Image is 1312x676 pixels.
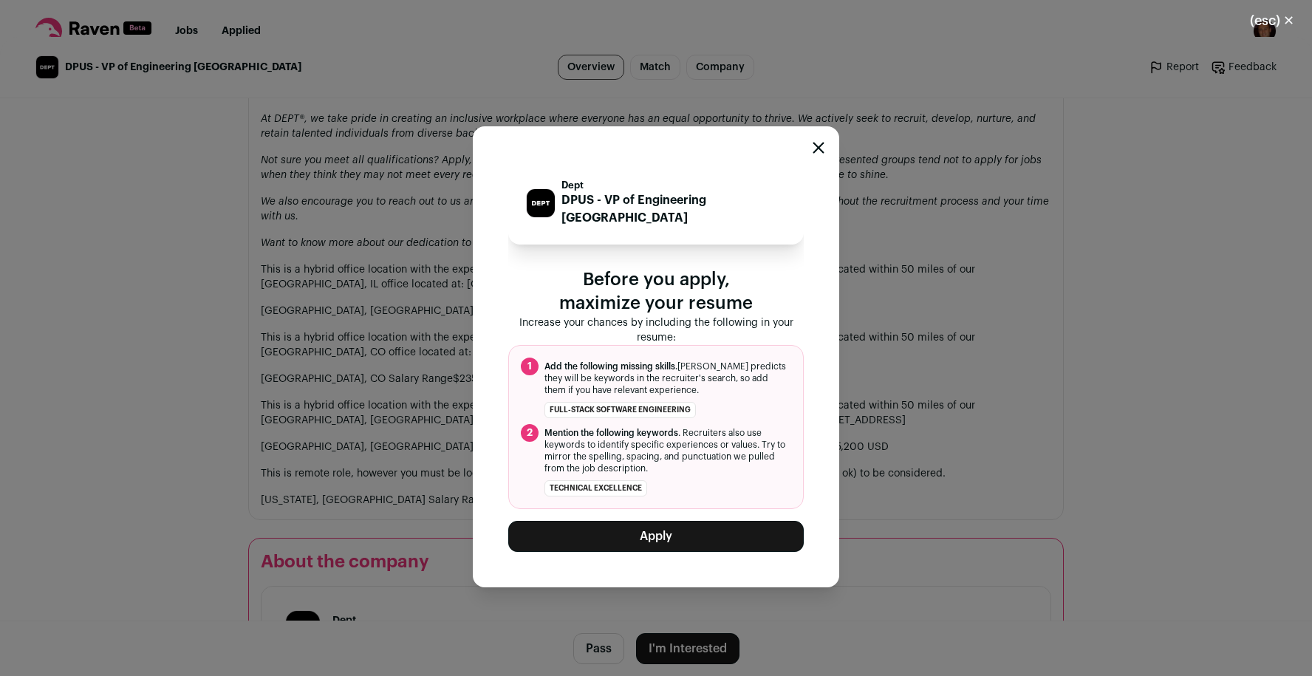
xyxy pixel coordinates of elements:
span: Mention the following keywords [544,429,678,437]
span: Add the following missing skills. [544,362,677,371]
p: DPUS - VP of Engineering [GEOGRAPHIC_DATA] [561,191,786,227]
p: Dept [561,180,786,191]
span: . Recruiters also use keywords to identify specific experiences or values. Try to mirror the spel... [544,427,791,474]
span: [PERSON_NAME] predicts they will be keywords in the recruiter's search, so add them if you have r... [544,361,791,396]
span: 2 [521,424,539,442]
button: Close modal [1232,4,1312,37]
li: full-stack software engineering [544,402,696,418]
img: ad0760beb266a8940dd18df8aa153af74b48a5cef3a09ac4e75d42ceacd803d4.jpg [527,189,555,217]
span: 1 [521,358,539,375]
button: Apply [508,521,804,552]
button: Close modal [813,142,824,154]
p: Increase your chances by including the following in your resume: [508,315,804,345]
p: Before you apply, maximize your resume [508,268,804,315]
li: technical excellence [544,480,647,496]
